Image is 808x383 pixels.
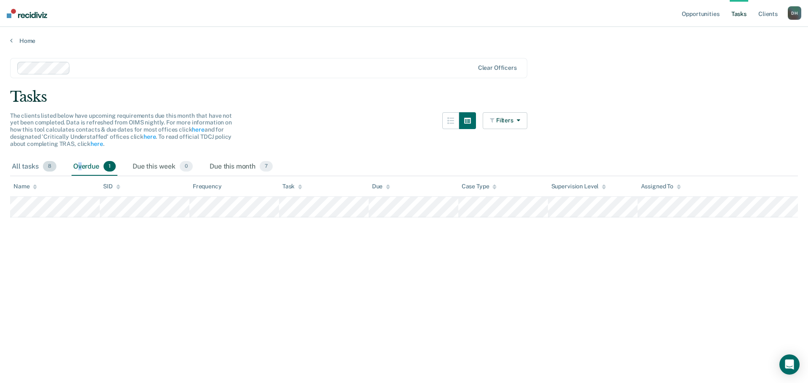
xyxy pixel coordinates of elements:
div: Assigned To [641,183,681,190]
div: All tasks8 [10,158,58,176]
div: SID [103,183,120,190]
a: Home [10,37,798,45]
div: Clear officers [478,64,517,71]
div: Due this month7 [208,158,274,176]
div: D H [788,6,801,20]
button: DH [788,6,801,20]
span: 1 [104,161,116,172]
span: 0 [180,161,193,172]
span: The clients listed below have upcoming requirements due this month that have not yet been complet... [10,112,232,147]
div: Overdue1 [72,158,117,176]
div: Due [372,183,391,190]
div: Frequency [193,183,222,190]
div: Due this week0 [131,158,194,176]
div: Name [13,183,37,190]
span: 8 [43,161,56,172]
a: here [90,140,103,147]
a: here [192,126,204,133]
span: 7 [260,161,273,172]
a: here [144,133,156,140]
div: Tasks [10,88,798,106]
div: Open Intercom Messenger [779,354,800,375]
div: Supervision Level [551,183,606,190]
div: Case Type [462,183,497,190]
img: Recidiviz [7,9,47,18]
button: Filters [483,112,527,129]
div: Task [282,183,302,190]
